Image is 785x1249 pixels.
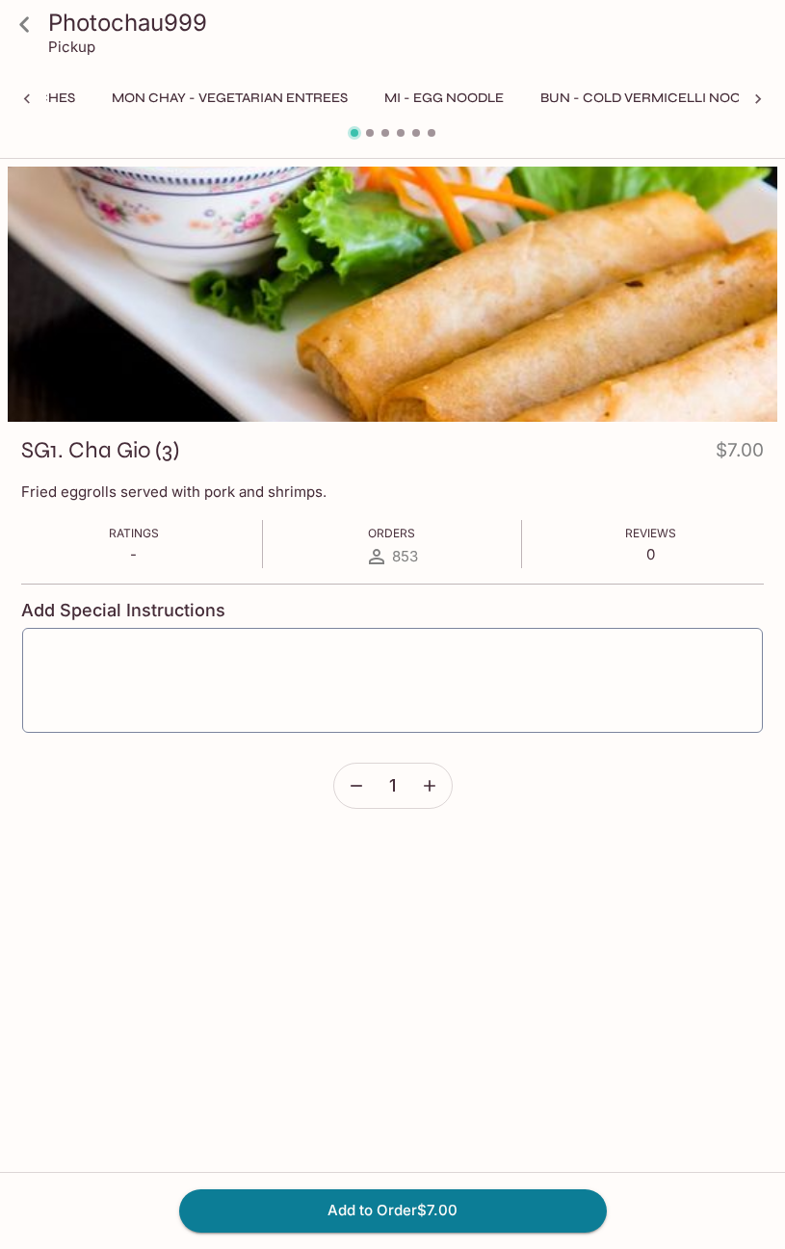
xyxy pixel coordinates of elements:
[389,775,396,796] span: 1
[625,526,676,540] span: Reviews
[374,85,514,112] button: Mi - Egg Noodle
[716,435,764,473] h4: $7.00
[101,85,358,112] button: Mon Chay - Vegetarian Entrees
[48,38,95,56] p: Pickup
[48,8,770,38] h3: Photochau999
[8,167,777,422] div: SG1. Cha Gio (3)
[368,526,415,540] span: Orders
[21,600,764,621] h4: Add Special Instructions
[109,526,159,540] span: Ratings
[392,547,418,565] span: 853
[625,545,676,563] p: 0
[109,545,159,563] p: -
[21,435,179,465] h3: SG1. Cha Gio (3)
[21,482,764,501] p: Fried eggrolls served with pork and shrimps.
[530,85,777,112] button: Bun - Cold Vermicelli Noodle
[179,1189,607,1232] button: Add to Order$7.00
